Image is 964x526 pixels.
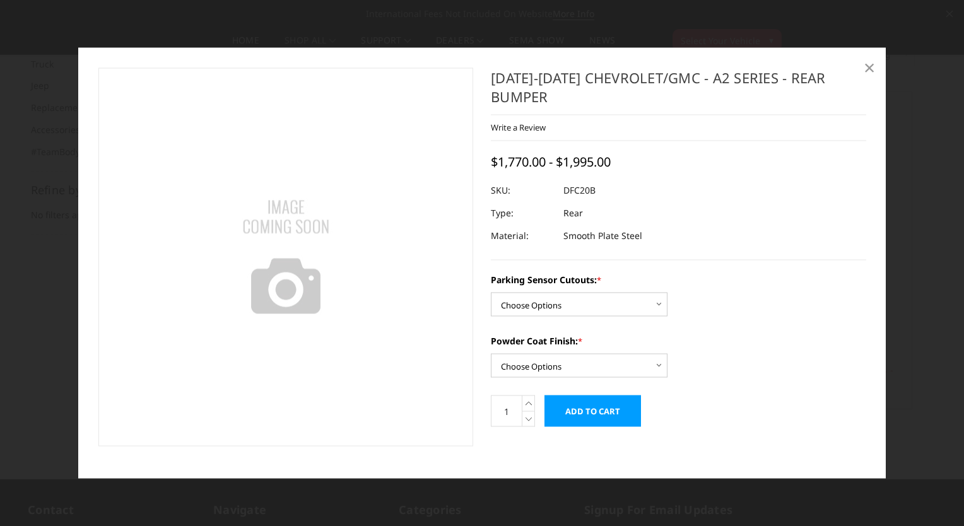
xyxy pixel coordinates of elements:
[859,57,879,77] a: Close
[491,67,866,115] h1: [DATE]-[DATE] Chevrolet/GMC - A2 Series - Rear Bumper
[544,395,641,427] input: Add to Cart
[563,202,583,225] dd: Rear
[491,202,554,225] dt: Type:
[491,225,554,247] dt: Material:
[864,53,875,80] span: ×
[491,153,611,170] span: $1,770.00 - $1,995.00
[491,179,554,202] dt: SKU:
[491,273,866,286] label: Parking Sensor Cutouts:
[563,179,596,202] dd: DFC20B
[491,122,546,133] a: Write a Review
[901,465,964,526] iframe: Chat Widget
[491,334,866,348] label: Powder Coat Finish:
[563,225,642,247] dd: Smooth Plate Steel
